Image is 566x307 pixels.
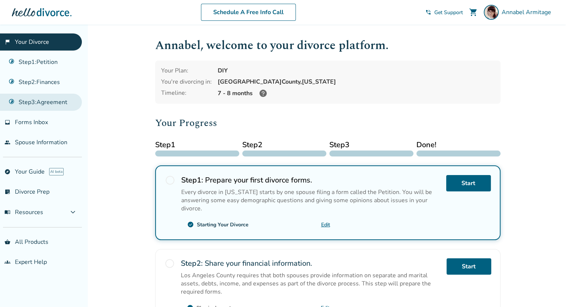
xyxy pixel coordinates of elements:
span: shopping_basket [4,239,10,245]
h2: Prepare your first divorce forms. [181,175,440,185]
h2: Your Progress [155,116,501,130]
div: 7 - 8 months [218,89,495,98]
h1: Annabel , welcome to your divorce platform. [155,36,501,55]
span: shopping_cart [469,8,478,17]
a: Start [446,175,491,191]
span: AI beta [49,168,64,175]
span: flag_2 [4,39,10,45]
div: You're divorcing in: [161,78,212,86]
span: Get Support [434,9,463,16]
span: groups [4,259,10,265]
span: radio_button_unchecked [165,175,175,185]
p: Every divorce in [US_STATE] starts by one spouse filing a form called the Petition. You will be a... [181,188,440,213]
div: Starting Your Divorce [197,221,249,228]
a: Start [447,258,491,275]
span: Resources [4,208,43,216]
div: Your Plan: [161,67,212,75]
span: phone_in_talk [425,9,431,15]
img: Blair Armitage [484,5,499,20]
span: expand_more [68,208,77,217]
strong: Step 1 : [181,175,203,185]
strong: Step 2 : [181,258,203,268]
div: Timeline: [161,89,212,98]
p: Los Angeles County requires that both spouses provide information on separate and marital assets,... [181,271,441,296]
span: Step 2 [242,139,326,151]
div: [GEOGRAPHIC_DATA] County, [US_STATE] [218,78,495,86]
span: inbox [4,119,10,125]
div: DIY [218,67,495,75]
span: Step 1 [155,139,239,151]
span: people [4,139,10,145]
span: explore [4,169,10,175]
span: Done! [416,139,501,151]
span: check_circle [187,221,194,228]
span: list_alt_check [4,189,10,195]
iframe: Chat Widget [529,271,566,307]
span: Annabel Armitage [502,8,554,16]
a: Schedule A Free Info Call [201,4,296,21]
span: radio_button_unchecked [164,258,175,269]
span: Forms Inbox [15,118,48,126]
span: menu_book [4,209,10,215]
a: Edit [321,221,330,228]
h2: Share your financial information. [181,258,441,268]
a: phone_in_talkGet Support [425,9,463,16]
span: Step 3 [329,139,413,151]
